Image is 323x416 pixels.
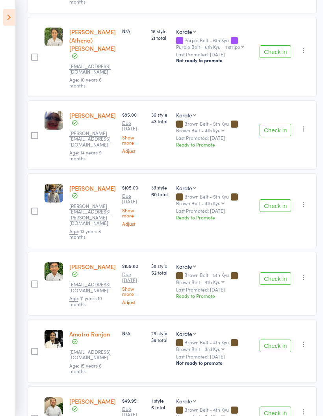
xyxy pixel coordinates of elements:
span: 6 total [151,404,170,410]
small: gauri_milind@hotmail.com [69,282,116,293]
button: Check in [260,124,291,136]
span: 21 total [151,34,170,41]
span: 39 total [151,336,170,343]
span: 1 style [151,397,170,404]
span: 60 total [151,191,170,197]
div: Brown Belt - 5th Kyu [176,121,253,133]
div: $105.00 [122,184,145,226]
div: Ready to Promote [176,292,253,299]
div: N/A [122,28,145,34]
div: Brown Belt - 3rd Kyu [176,346,221,351]
div: Brown Belt - 5th Kyu [176,194,253,206]
a: Adjust [122,221,145,226]
a: [PERSON_NAME] [69,397,116,405]
small: gauri_milind@hotmail.com [69,63,116,75]
span: : 15 years 6 months [69,362,102,374]
small: anitaranjan@hotmail.com [69,349,116,360]
button: Check in [260,45,291,58]
span: 52 total [151,269,170,276]
small: Due [DATE] [122,120,145,132]
span: : 14 years 9 months [69,149,102,161]
div: $159.80 [122,262,145,305]
div: Karate [176,28,192,35]
span: 18 style [151,28,170,34]
img: image1743577552.png [45,28,63,46]
a: [PERSON_NAME] [69,184,116,192]
a: [PERSON_NAME] (Athena) [PERSON_NAME] [69,28,116,52]
img: image1743573125.png [45,262,63,281]
img: image1754283149.png [45,111,63,130]
a: [PERSON_NAME] [69,111,116,119]
a: Show more [122,286,145,296]
div: Karate [176,330,192,338]
span: 33 style [151,184,170,191]
div: Not ready to promote [176,360,253,366]
div: $85.00 [122,111,145,153]
button: Check in [260,199,291,212]
small: Last Promoted: [DATE] [176,52,253,57]
span: 38 style [151,262,170,269]
div: Purple Belt - 6th Kyu - 1 stripe [176,44,240,49]
img: image1744181480.png [45,330,63,348]
a: Adjust [122,148,145,153]
button: Check in [260,272,291,285]
a: Amatra Ranjan [69,330,110,338]
img: image1747811634.png [45,184,63,202]
div: Brown Belt - 4th Kyu [176,201,221,206]
div: Brown Belt - 4th Kyu [176,340,253,351]
div: Not ready to promote [176,57,253,63]
small: Due [DATE] [122,271,145,283]
button: Check in [260,340,291,352]
img: image1743486862.png [45,397,63,416]
small: Due [DATE] [122,193,145,204]
div: Brown Belt - 4th Kyu [176,128,221,133]
div: Ready to Promote [176,214,253,221]
div: Karate [176,184,192,192]
div: Ready to Promote [176,141,253,148]
div: Karate [176,111,192,119]
a: Show more [122,208,145,218]
a: Adjust [122,299,145,305]
div: Brown Belt - 5th Kyu [176,272,253,284]
div: Brown Belt - 4th Kyu [176,279,221,284]
span: : 10 years 6 months [69,76,102,88]
div: Purple Belt - 6th Kyu [176,37,253,49]
small: Last Promoted: [DATE] [176,287,253,292]
a: Show more [122,135,145,145]
small: Last Promoted: [DATE] [176,135,253,141]
small: Last Promoted: [DATE] [176,208,253,214]
span: 43 total [151,118,170,124]
div: N/A [122,330,145,336]
div: Karate [176,262,192,270]
a: [PERSON_NAME] [69,262,116,271]
span: : 11 years 10 months [69,295,102,307]
span: 29 style [151,330,170,336]
span: : 13 years 3 months [69,228,101,240]
div: Karate [176,397,192,405]
small: Last Promoted: [DATE] [176,354,253,359]
span: 36 style [151,111,170,118]
small: E.s.saleem@hotmail.com [69,130,116,147]
small: andrew@strober.com.au [69,203,116,226]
